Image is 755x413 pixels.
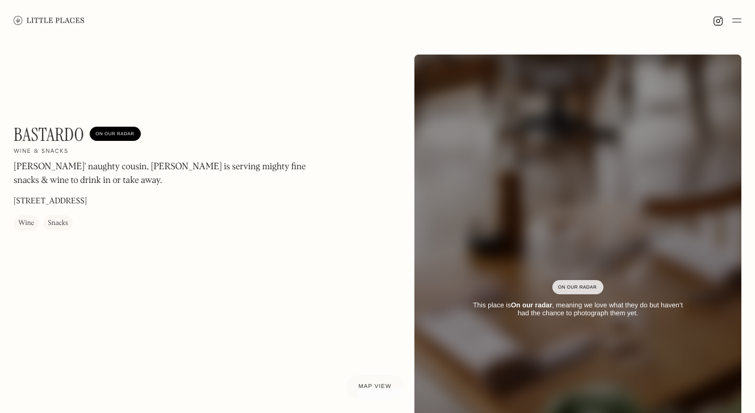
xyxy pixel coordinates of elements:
[18,218,34,230] div: Wine
[467,301,689,318] div: This place is , meaning we love what they do but haven’t had the chance to photograph them yet.
[48,218,68,230] div: Snacks
[14,196,87,208] p: [STREET_ADDRESS]
[345,374,405,399] a: Map view
[95,128,135,140] div: On Our Radar
[359,383,392,390] span: Map view
[511,301,552,309] strong: On our radar
[14,148,69,156] h2: Wine & snacks
[14,124,84,145] h1: Bastardo
[558,282,598,293] div: On Our Radar
[14,161,320,188] p: [PERSON_NAME]' naughty cousin, [PERSON_NAME] is serving mighty fine snacks & wine to drink in or ...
